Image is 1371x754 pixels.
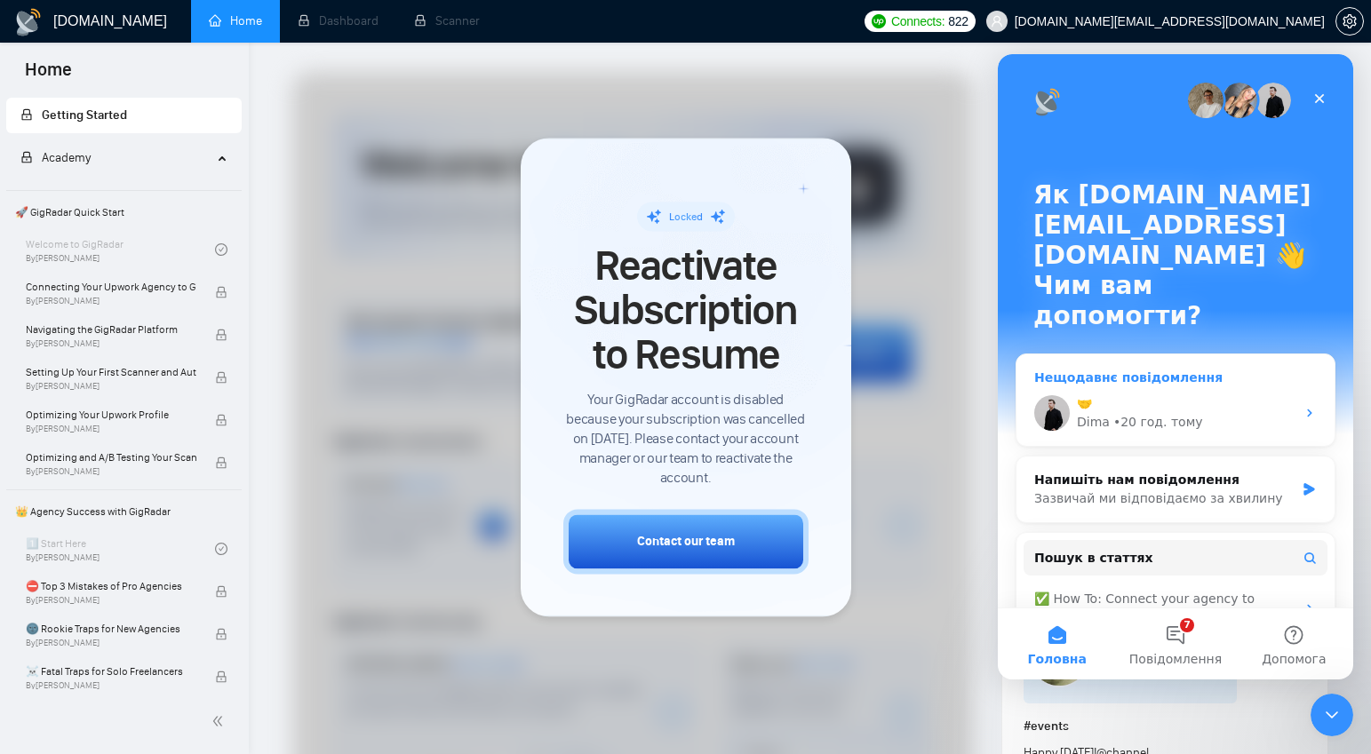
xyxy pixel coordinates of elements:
li: Getting Started [6,98,242,133]
span: Connecting Your Upwork Agency to GigRadar [26,278,196,296]
span: check-circle [215,543,227,555]
span: Connects: [891,12,945,31]
span: user [991,15,1003,28]
span: By [PERSON_NAME] [26,680,196,691]
span: Locked [669,210,703,223]
span: lock [215,286,227,298]
span: By [PERSON_NAME] [26,466,196,477]
iframe: Intercom live chat [1311,694,1353,736]
span: Your GigRadar account is disabled because your subscription was cancelled on [DATE]. Please conta... [563,390,809,488]
span: ⛔ Top 3 Mistakes of Pro Agencies [26,577,196,595]
span: 👑 Agency Success with GigRadar [8,494,240,529]
span: lock [215,671,227,683]
a: setting [1335,14,1364,28]
button: setting [1335,7,1364,36]
img: logo [14,8,43,36]
span: lock [215,414,227,426]
span: Academy [20,150,91,165]
span: lock [215,371,227,384]
span: Optimizing and A/B Testing Your Scanner for Better Results [26,448,196,466]
span: 🚀 GigRadar Quick Start [8,194,240,230]
span: By [PERSON_NAME] [26,424,196,434]
span: lock [20,151,33,163]
span: setting [1336,14,1363,28]
span: By [PERSON_NAME] [26,381,196,392]
span: By [PERSON_NAME] [26,338,196,349]
span: By [PERSON_NAME] [26,638,196,648]
h1: # events [1024,717,1306,736]
img: upwork-logo.png [872,14,886,28]
span: check-circle [215,243,227,256]
iframe: Intercom live chat [998,54,1353,679]
span: lock [215,628,227,640]
span: lock [20,108,33,121]
span: By [PERSON_NAME] [26,595,196,606]
div: Contact our team [637,532,735,551]
span: lock [215,585,227,598]
span: double-left [211,712,229,730]
span: Optimizing Your Upwork Profile [26,406,196,424]
a: homeHome [209,13,262,28]
span: 822 [948,12,968,31]
span: Setting Up Your First Scanner and Auto-Bidder [26,363,196,381]
span: Navigating the GigRadar Platform [26,321,196,338]
span: Academy [42,150,91,165]
span: By [PERSON_NAME] [26,296,196,306]
span: ☠️ Fatal Traps for Solo Freelancers [26,663,196,680]
span: Getting Started [42,107,127,123]
button: Contact our team [563,509,809,574]
span: 🌚 Rookie Traps for New Agencies [26,620,196,638]
span: lock [215,456,227,469]
span: Reactivate Subscription to Resume [563,243,809,377]
span: Home [11,57,86,94]
span: lock [215,329,227,341]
